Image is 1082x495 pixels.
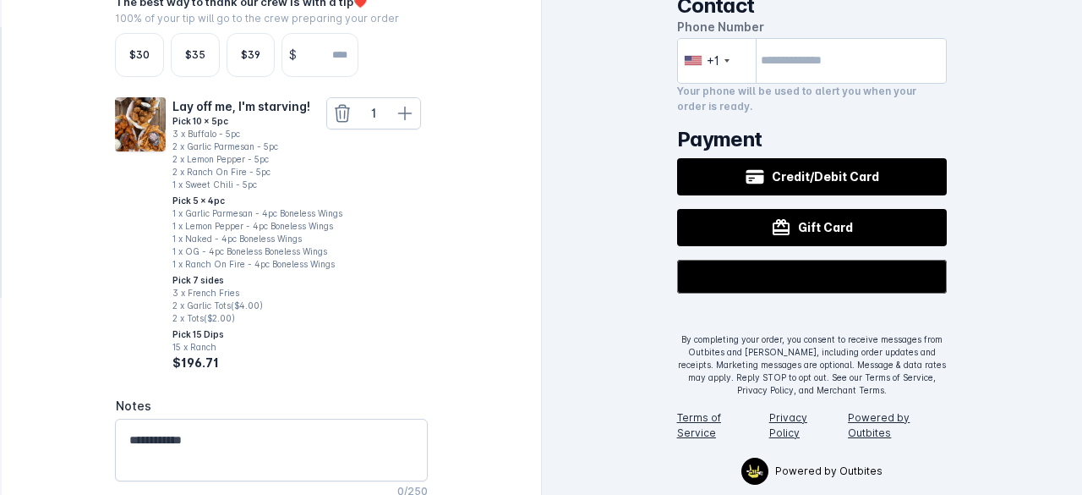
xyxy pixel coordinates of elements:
[172,341,342,354] div: 15 x Ranch
[746,465,764,478] img: Outbites
[731,454,893,488] a: OutbitesPowered by Outbites
[241,47,260,63] div: $39
[798,218,853,236] span: Gift Card
[772,168,879,185] span: Credit/Debit Card
[848,411,910,439] a: Powered by Outbites
[172,220,342,233] div: 1 x Lemon Pepper - 4pc Boneless Wings
[172,128,342,140] div: 3 x Buffalo - 5pc
[172,115,342,128] div: Pick 10 x 5pc
[129,47,150,63] div: $30
[172,258,342,271] div: 1 x Ranch On Fire - 4pc Boneless Wings
[115,11,427,26] div: 100% of your tip will go to the crew preparing your order
[172,233,342,245] div: 1 x Naked - 4pc Boneless Wings
[677,158,948,195] button: Credit/Debit Card
[172,312,342,325] div: 2 x Tots
[204,313,235,323] span: ($2.00)
[231,300,263,311] span: ($4.00)
[172,287,342,300] div: 3 x French Fries
[172,300,342,312] div: 2 x Garlic Tots
[172,354,342,371] div: $196.71
[775,464,883,479] span: Powered by Outbites
[116,399,151,413] span: Notes
[707,52,719,69] div: +1
[677,411,721,439] a: Terms of Service
[172,140,342,153] div: 2 x Garlic Parmesan - 5pc
[185,47,205,63] div: $35
[282,46,303,63] span: $
[172,328,342,341] div: Pick 15 Dips
[769,411,807,439] a: Privacy Policy
[115,97,165,151] img: Catalog Item
[172,97,342,115] div: Lay off me, I'm starving!
[677,84,948,114] div: Your phone will be used to alert you when your order is ready.
[677,260,948,294] button: Buy with GPay
[677,209,948,246] button: Gift Card
[172,195,342,207] div: Pick 5 x 4pc
[172,207,342,220] div: 1 x Garlic Parmesan - 4pc Boneless Wings
[172,153,342,166] div: 2 x Lemon Pepper - 5pc
[172,179,342,191] div: 1 x Sweet Chili - 5pc
[677,128,948,151] h2: Payment
[172,166,342,179] div: 2 x Ranch On Fire - 5pc
[677,333,948,397] div: By completing your order, you consent to receive messages from Outbites and [PERSON_NAME], includ...
[172,274,342,287] div: Pick 7 sides
[172,245,342,258] div: 1 x OG - 4pc Boneless Boneless Wings
[358,104,390,122] div: 1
